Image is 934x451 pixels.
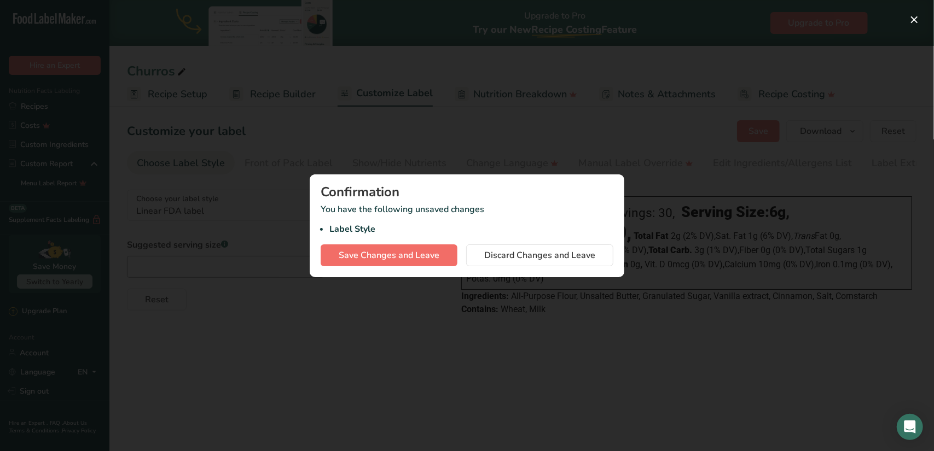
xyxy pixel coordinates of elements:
[339,249,439,262] span: Save Changes and Leave
[897,414,923,440] div: Open Intercom Messenger
[329,222,613,236] li: Label Style
[321,203,613,236] p: You have the following unsaved changes
[321,185,613,198] div: Confirmation
[484,249,595,262] span: Discard Changes and Leave
[321,244,457,266] button: Save Changes and Leave
[466,244,613,266] button: Discard Changes and Leave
